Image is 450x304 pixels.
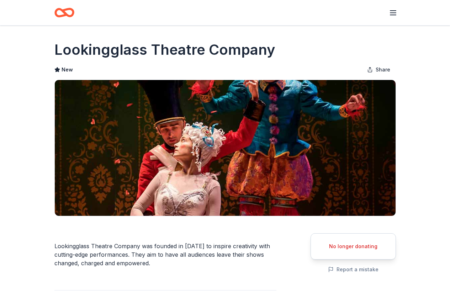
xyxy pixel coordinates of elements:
[328,265,378,274] button: Report a mistake
[361,63,396,77] button: Share
[376,65,390,74] span: Share
[55,80,396,216] img: Image for Lookingglass Theatre Company
[319,242,387,251] div: No longer donating
[54,242,276,267] div: Lookingglass Theatre Company was founded in [DATE] to inspire creativity with cutting-edge perfor...
[54,40,275,60] h1: Lookingglass Theatre Company
[54,4,74,21] a: Home
[62,65,73,74] span: New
